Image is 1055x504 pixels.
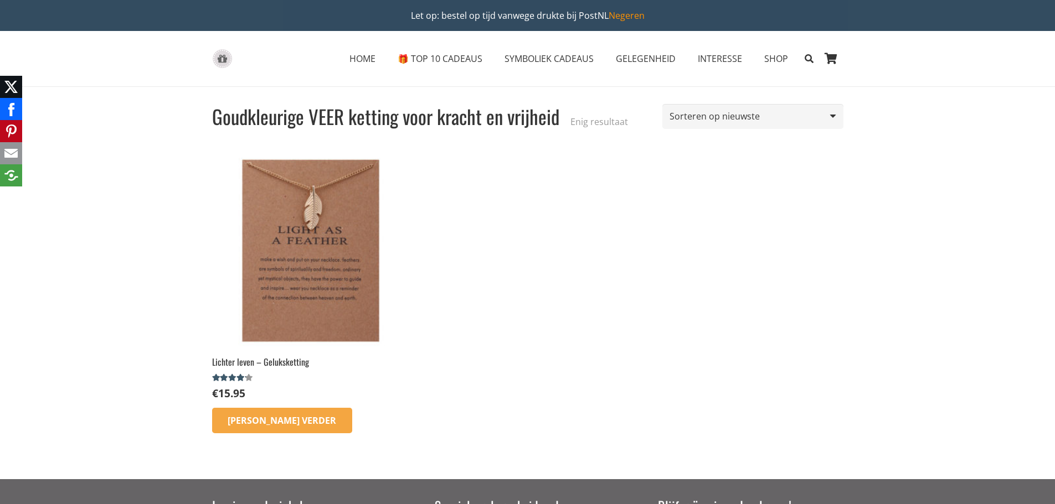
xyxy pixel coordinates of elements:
h1: Goudkleurige VEER ketting voor kracht en vrijheid [212,104,559,129]
a: HOMEHOME Menu [338,45,387,72]
span: GELEGENHEID [616,53,676,65]
img: Veer ketting voor vrijheid bestellen op inspirerendwinkelen.nl [212,153,408,349]
a: Lichter leven – GelukskettingGewaardeerd 4.00 uit 5 €15.95 [212,153,408,401]
span: € [212,386,218,401]
div: Gewaardeerd 4.00 uit 5 [212,373,255,382]
span: 🎁 TOP 10 CADEAUS [398,53,482,65]
h2: Lichter leven – Geluksketting [212,356,408,368]
p: Enig resultaat [570,115,628,128]
a: gift-box-icon-grey-inspirerendwinkelen [212,49,233,69]
span: SHOP [764,53,788,65]
span: INTERESSE [698,53,742,65]
a: Winkelwagen [819,31,843,86]
select: Winkelbestelling [662,104,843,129]
span: Gewaardeerd uit 5 [212,373,246,382]
a: Zoeken [799,45,819,72]
a: SYMBOLIEK CADEAUSSYMBOLIEK CADEAUS Menu [493,45,605,72]
span: SYMBOLIEK CADEAUS [505,53,594,65]
a: INTERESSEINTERESSE Menu [687,45,753,72]
bdi: 15.95 [212,386,245,401]
a: GELEGENHEIDGELEGENHEID Menu [605,45,687,72]
a: 🎁 TOP 10 CADEAUS🎁 TOP 10 CADEAUS Menu [387,45,493,72]
span: HOME [349,53,375,65]
a: Negeren [609,9,645,22]
a: SHOPSHOP Menu [753,45,799,72]
a: Lees meer over “Lichter leven - Geluksketting” [212,408,353,433]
